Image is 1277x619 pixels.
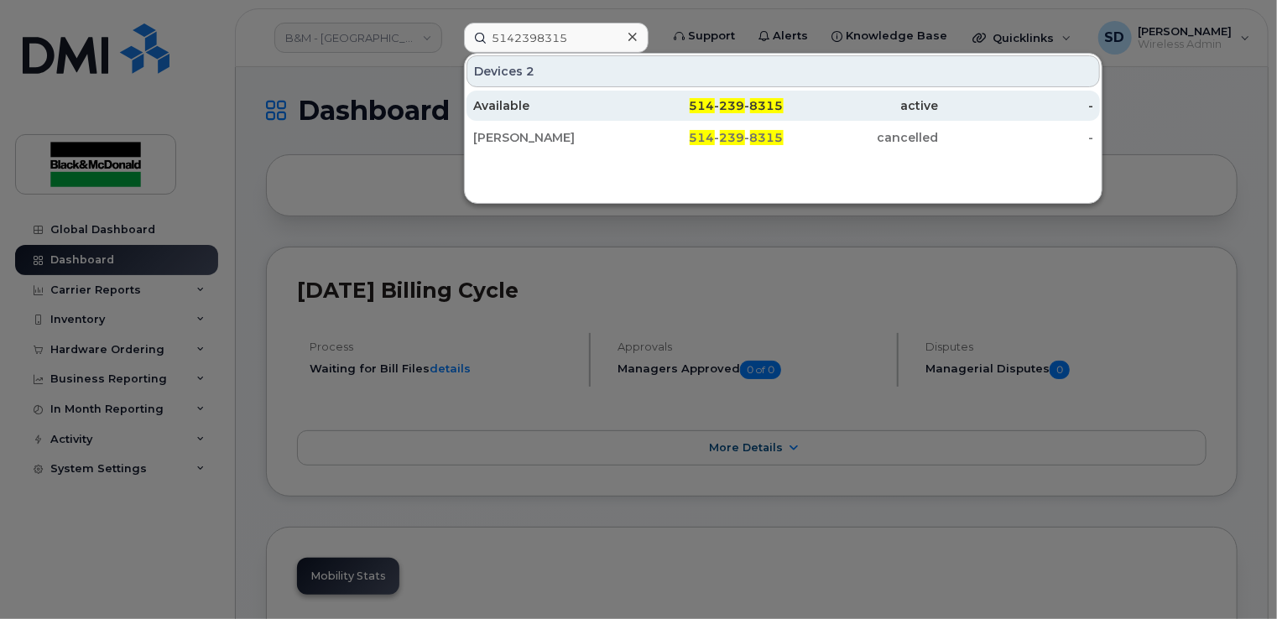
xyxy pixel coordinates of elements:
[628,129,784,146] div: - -
[750,130,784,145] span: 8315
[690,130,715,145] span: 514
[720,130,745,145] span: 239
[466,122,1100,153] a: [PERSON_NAME]514-239-8315cancelled-
[466,55,1100,87] div: Devices
[526,63,534,80] span: 2
[720,98,745,113] span: 239
[473,97,628,114] div: Available
[784,97,939,114] div: active
[690,98,715,113] span: 514
[628,97,784,114] div: - -
[938,97,1093,114] div: -
[466,91,1100,121] a: Available514-239-8315active-
[938,129,1093,146] div: -
[784,129,939,146] div: cancelled
[473,129,628,146] div: [PERSON_NAME]
[750,98,784,113] span: 8315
